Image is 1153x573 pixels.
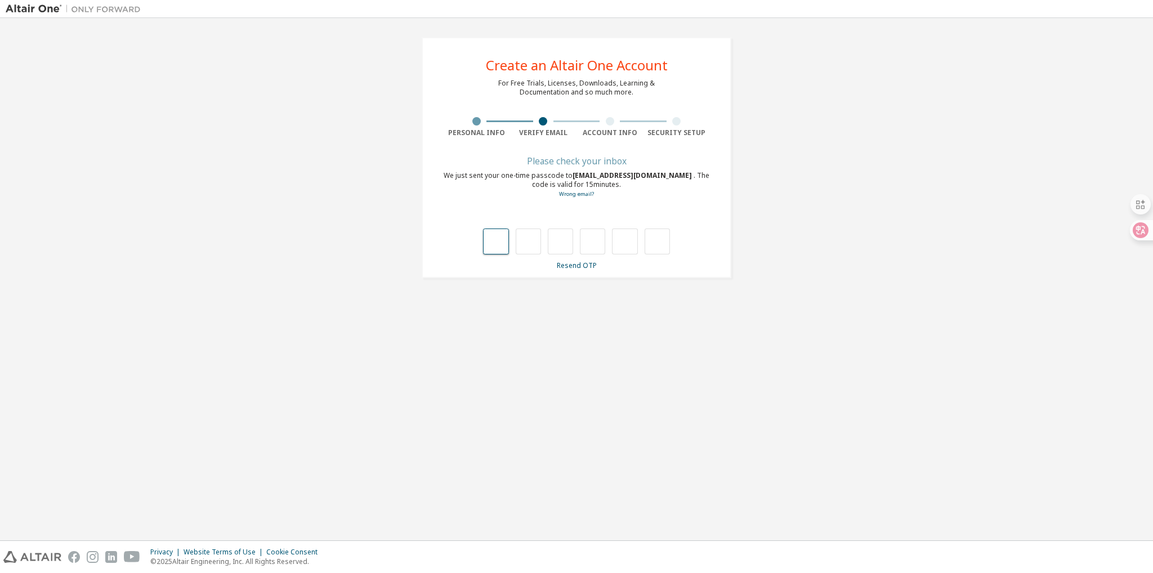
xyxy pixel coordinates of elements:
[443,158,710,164] div: Please check your inbox
[443,171,710,199] div: We just sent your one-time passcode to . The code is valid for 15 minutes.
[68,551,80,563] img: facebook.svg
[105,551,117,563] img: linkedin.svg
[498,79,655,97] div: For Free Trials, Licenses, Downloads, Learning & Documentation and so much more.
[576,128,643,137] div: Account Info
[557,261,597,270] a: Resend OTP
[3,551,61,563] img: altair_logo.svg
[510,128,577,137] div: Verify Email
[266,548,324,557] div: Cookie Consent
[150,548,184,557] div: Privacy
[6,3,146,15] img: Altair One
[87,551,99,563] img: instagram.svg
[443,128,510,137] div: Personal Info
[643,128,710,137] div: Security Setup
[486,59,668,72] div: Create an Altair One Account
[573,171,694,180] span: [EMAIL_ADDRESS][DOMAIN_NAME]
[184,548,266,557] div: Website Terms of Use
[150,557,324,566] p: © 2025 Altair Engineering, Inc. All Rights Reserved.
[124,551,140,563] img: youtube.svg
[559,190,594,198] a: Go back to the registration form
